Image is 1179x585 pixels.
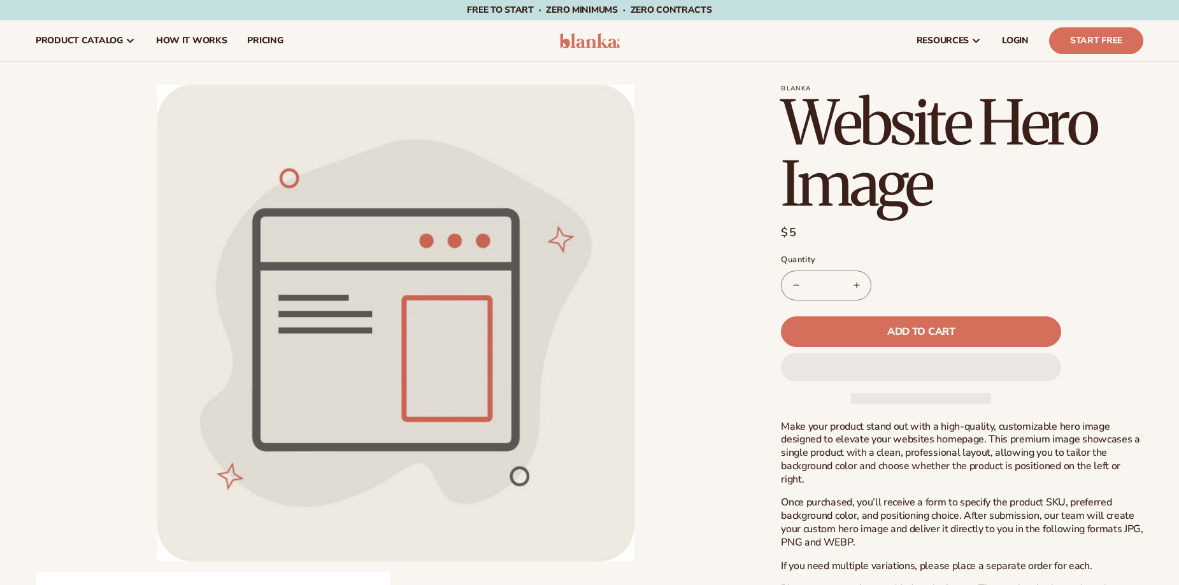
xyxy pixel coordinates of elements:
[781,560,1143,573] p: If you need multiple variations, please place a separate order for each.
[467,4,711,16] span: Free to start · ZERO minimums · ZERO contracts
[781,254,1061,267] label: Quantity
[781,420,1143,486] p: Make your product stand out with a high-quality, customizable hero image designed to elevate your...
[906,20,992,61] a: resources
[36,36,123,46] span: product catalog
[146,20,238,61] a: How It Works
[781,316,1061,347] button: Add to cart
[992,20,1039,61] a: LOGIN
[25,20,146,61] a: product catalog
[917,36,969,46] span: resources
[887,327,955,337] span: Add to cart
[559,33,620,48] img: logo
[781,224,797,241] span: $5
[781,496,1143,549] p: Once purchased, you’ll receive a form to specify the product SKU, preferred background color, and...
[1002,36,1029,46] span: LOGIN
[247,36,283,46] span: pricing
[156,36,227,46] span: How It Works
[237,20,293,61] a: pricing
[781,92,1143,215] h1: Website Hero Image
[1049,27,1143,54] a: Start Free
